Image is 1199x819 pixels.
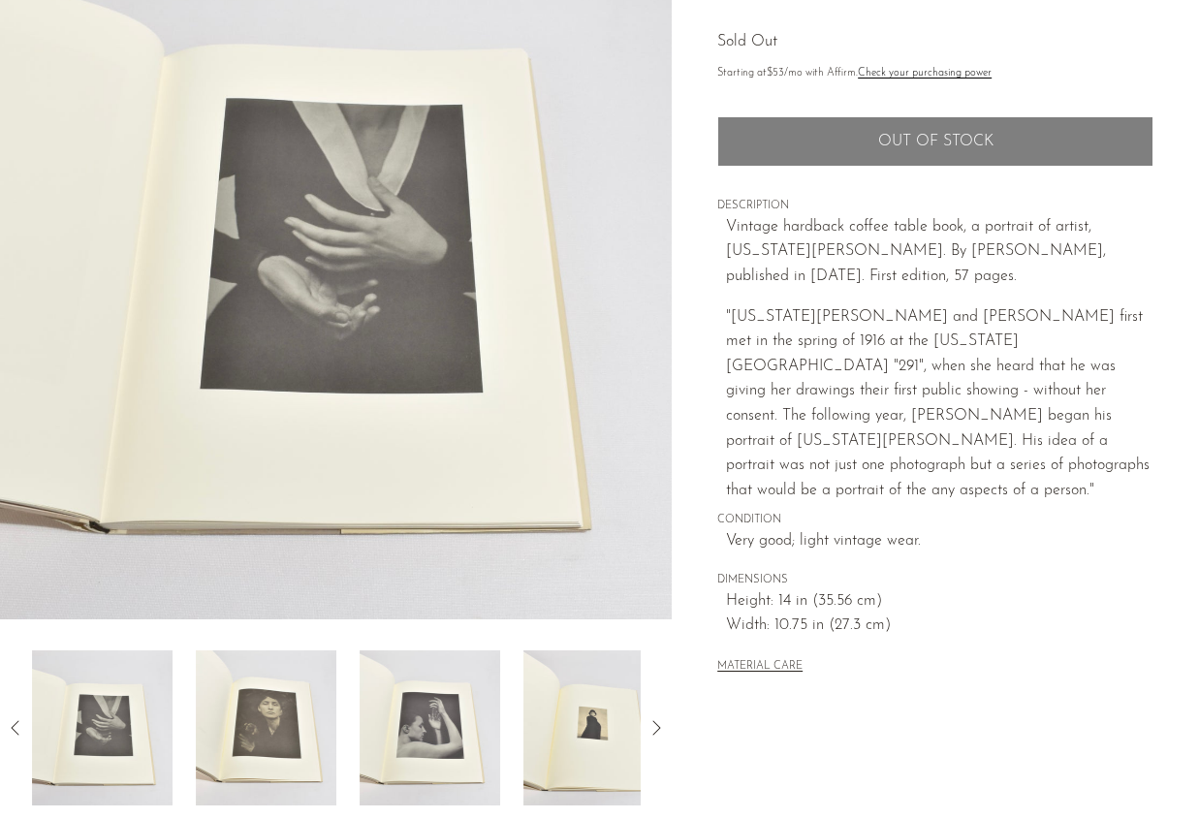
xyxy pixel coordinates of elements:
[717,572,1153,589] span: DIMENSIONS
[726,589,1153,614] span: Height: 14 in (35.56 cm)
[717,198,1153,215] span: DESCRIPTION
[717,660,803,675] button: MATERIAL CARE
[726,305,1153,504] p: "[US_STATE][PERSON_NAME] and [PERSON_NAME] first met in the spring of 1916 at the [US_STATE][GEOG...
[717,116,1153,167] button: Add to cart
[196,650,336,805] img: Georgia O'Keeffe
[32,650,173,805] img: Georgia O'Keeffe
[726,215,1153,290] p: Vintage hardback coffee table book, a portrait of artist, [US_STATE][PERSON_NAME]. By [PERSON_NAM...
[878,133,994,151] span: Out of stock
[726,529,1153,554] span: Very good; light vintage wear.
[726,614,1153,639] span: Width: 10.75 in (27.3 cm)
[360,650,500,805] img: Georgia O'Keeffe
[717,512,1153,529] span: CONDITION
[767,68,784,79] span: $53
[523,650,664,805] img: Georgia O'Keeffe
[858,68,992,79] a: Check your purchasing power - Learn more about Affirm Financing (opens in modal)
[717,34,777,49] span: Sold Out
[717,65,1153,82] p: Starting at /mo with Affirm.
